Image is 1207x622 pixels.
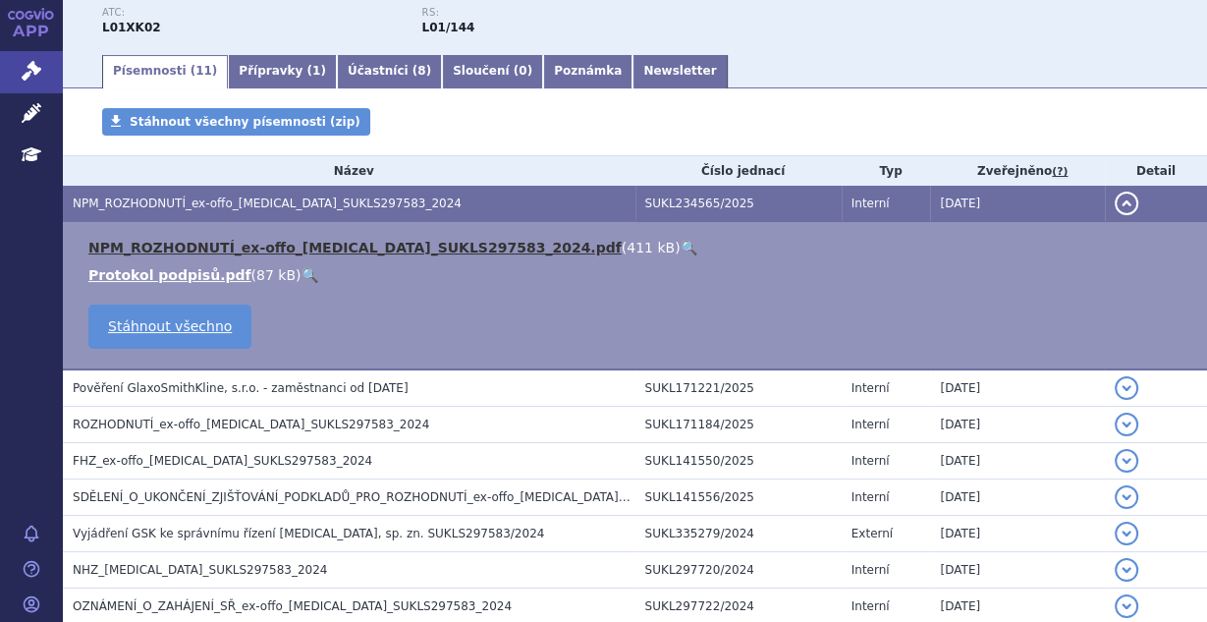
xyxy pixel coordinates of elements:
[635,516,842,552] td: SUKL335279/2024
[1115,594,1138,618] button: detail
[635,186,842,222] td: SUKL234565/2025
[681,240,697,255] a: 🔍
[635,369,842,407] td: SUKL171221/2025
[73,197,462,210] span: NPM_ROZHODNUTÍ_ex-offo_ZEJULA_SUKLS297583_2024
[301,267,317,283] a: 🔍
[102,55,228,88] a: Písemnosti (11)
[930,186,1104,222] td: [DATE]
[632,55,727,88] a: Newsletter
[635,443,842,480] td: SUKL141550/2025
[73,418,429,431] span: ROZHODNUTÍ_ex-offo_ZEJULA_SUKLS297583_2024
[1115,522,1138,545] button: detail
[930,443,1104,480] td: [DATE]
[851,454,890,468] span: Interní
[88,267,251,283] a: Protokol podpisů.pdf
[1105,156,1207,186] th: Detail
[102,108,370,136] a: Stáhnout všechny písemnosti (zip)
[519,64,526,78] span: 0
[930,516,1104,552] td: [DATE]
[73,381,409,395] span: Pověření GlaxoSmithKline, s.r.o. - zaměstnanci od 31.01.2025
[851,599,890,613] span: Interní
[63,156,635,186] th: Název
[851,418,890,431] span: Interní
[88,240,622,255] a: NPM_ROZHODNUTÍ_ex-offo_[MEDICAL_DATA]_SUKLS297583_2024.pdf
[228,55,337,88] a: Přípravky (1)
[102,21,161,34] strong: NIRAPARIB
[635,552,842,589] td: SUKL297720/2024
[417,64,425,78] span: 8
[635,407,842,443] td: SUKL171184/2025
[1052,165,1068,179] abbr: (?)
[73,454,372,468] span: FHZ_ex-offo_ZEJULA_SUKLS297583_2024
[312,64,320,78] span: 1
[1115,485,1138,509] button: detail
[1115,413,1138,436] button: detail
[930,552,1104,589] td: [DATE]
[73,490,743,504] span: SDĚLENÍ_O_UKONČENÍ_ZJIŠŤOVÁNÍ_PODKLADŮ_PRO_ROZHODNUTÍ_ex-offo_ZEJULA_SUKLS297583_2024
[930,480,1104,516] td: [DATE]
[88,238,1187,257] li: ( )
[627,240,675,255] span: 411 kB
[442,55,543,88] a: Sloučení (0)
[1115,192,1138,215] button: detail
[195,64,212,78] span: 11
[88,265,1187,285] li: ( )
[1115,376,1138,400] button: detail
[256,267,296,283] span: 87 kB
[1115,558,1138,582] button: detail
[422,7,723,19] p: RS:
[130,115,360,129] span: Stáhnout všechny písemnosti (zip)
[73,527,544,540] span: Vyjádření GSK ke správnímu řízení Zejula, sp. zn. SUKLS297583/2024
[1115,449,1138,473] button: detail
[930,156,1104,186] th: Zveřejněno
[635,156,842,186] th: Číslo jednací
[851,490,890,504] span: Interní
[73,599,512,613] span: OZNÁMENÍ_O_ZAHÁJENÍ_SŘ_ex-offo_ZEJULA_SUKLS297583_2024
[635,480,842,516] td: SUKL141556/2025
[543,55,632,88] a: Poznámka
[930,369,1104,407] td: [DATE]
[102,7,403,19] p: ATC:
[73,563,327,577] span: NHZ_ZEJULA_SUKLS297583_2024
[851,563,890,577] span: Interní
[337,55,442,88] a: Účastníci (8)
[842,156,931,186] th: Typ
[851,381,890,395] span: Interní
[851,527,893,540] span: Externí
[851,197,890,210] span: Interní
[422,21,475,34] strong: niraparib
[88,305,251,349] a: Stáhnout všechno
[930,407,1104,443] td: [DATE]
